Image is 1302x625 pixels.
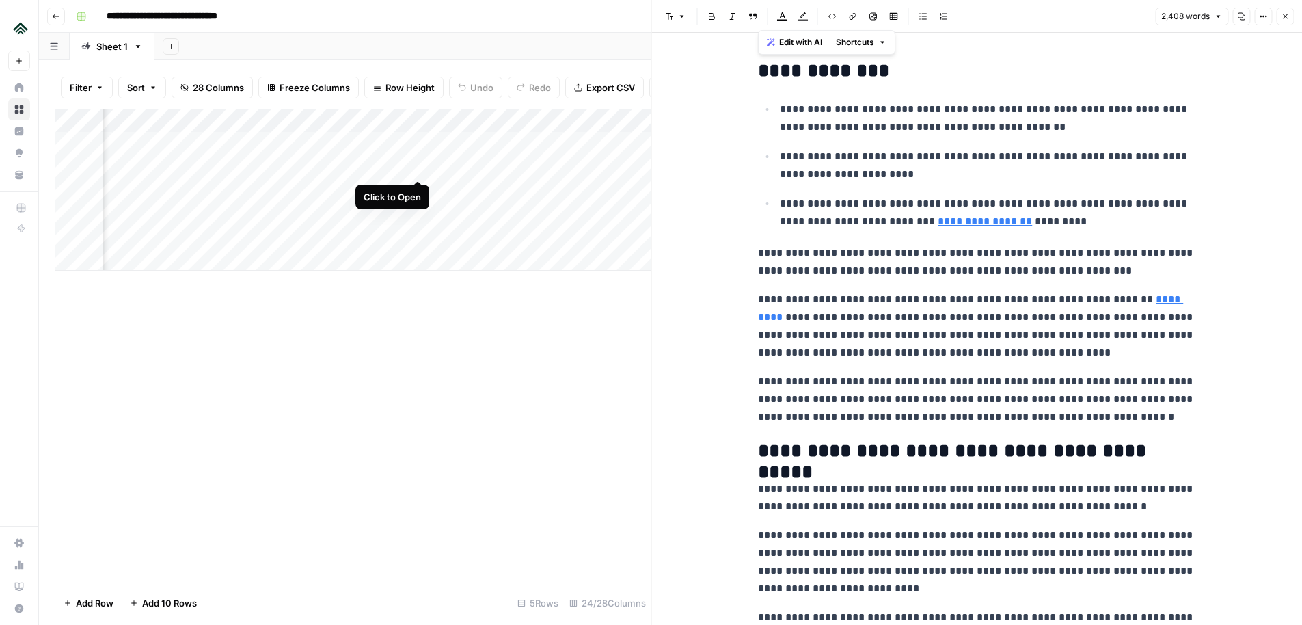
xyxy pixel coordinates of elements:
button: 28 Columns [172,77,253,98]
span: Freeze Columns [280,81,350,94]
span: Add 10 Rows [142,596,197,610]
a: Sheet 1 [70,33,154,60]
button: Redo [508,77,560,98]
a: Learning Hub [8,576,30,598]
button: Workspace: Uplisting [8,11,30,45]
a: Opportunities [8,142,30,164]
button: Edit with AI [761,34,828,51]
img: Uplisting Logo [8,16,33,40]
span: Export CSV [586,81,635,94]
button: Shortcuts [830,34,892,51]
span: Undo [470,81,493,94]
a: Browse [8,98,30,120]
span: 2,408 words [1161,10,1210,23]
button: Add 10 Rows [122,592,205,614]
span: Add Row [76,596,113,610]
button: Filter [61,77,113,98]
span: Row Height [385,81,435,94]
button: Help + Support [8,598,30,620]
button: Row Height [364,77,444,98]
a: Your Data [8,164,30,186]
button: Add Row [55,592,122,614]
span: Sort [127,81,145,94]
div: 24/28 Columns [564,592,651,614]
button: 2,408 words [1155,8,1228,25]
span: 28 Columns [193,81,244,94]
button: Undo [449,77,502,98]
div: 5 Rows [512,592,564,614]
div: Sheet 1 [96,40,128,53]
button: Freeze Columns [258,77,359,98]
a: Insights [8,120,30,142]
span: Filter [70,81,92,94]
button: Export CSV [565,77,644,98]
span: Shortcuts [836,36,874,49]
a: Usage [8,554,30,576]
a: Home [8,77,30,98]
span: Redo [529,81,551,94]
a: Settings [8,532,30,554]
button: Sort [118,77,166,98]
span: Edit with AI [779,36,822,49]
